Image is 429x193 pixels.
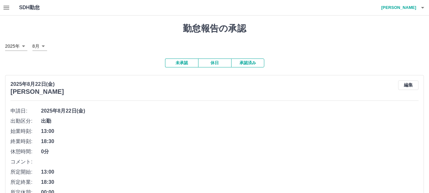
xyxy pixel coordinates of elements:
[10,107,41,115] span: 申請日:
[41,117,419,125] span: 出勤
[198,59,231,67] button: 休日
[165,59,198,67] button: 未承認
[10,158,41,166] span: コメント:
[5,23,424,34] h1: 勤怠報告の承認
[5,42,27,51] div: 2025年
[10,178,41,186] span: 所定終業:
[41,107,419,115] span: 2025年8月22日(金)
[231,59,264,67] button: 承認済み
[41,168,419,176] span: 13:00
[41,178,419,186] span: 18:30
[41,138,419,145] span: 18:30
[32,42,47,51] div: 8月
[398,80,419,90] button: 編集
[10,117,41,125] span: 出勤区分:
[10,168,41,176] span: 所定開始:
[10,80,64,88] p: 2025年8月22日(金)
[10,88,64,95] h3: [PERSON_NAME]
[10,148,41,155] span: 休憩時間:
[41,148,419,155] span: 0分
[10,128,41,135] span: 始業時刻:
[41,128,419,135] span: 13:00
[10,138,41,145] span: 終業時刻:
